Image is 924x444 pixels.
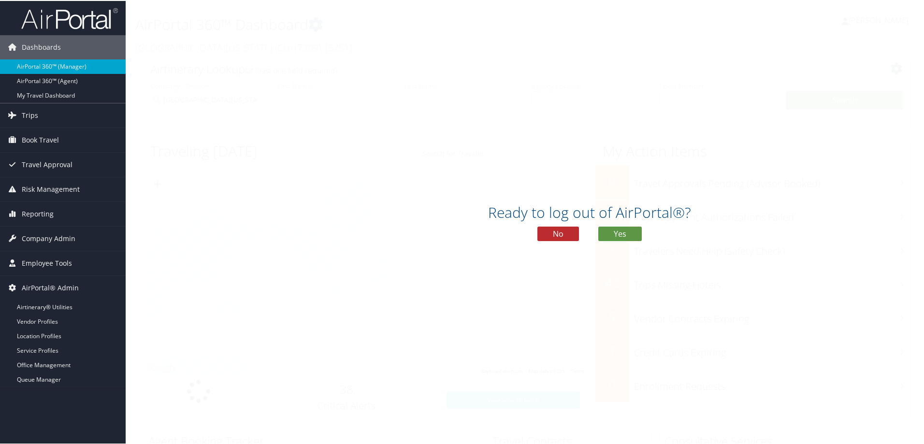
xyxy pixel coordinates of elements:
[21,6,118,29] img: airportal-logo.png
[22,152,72,176] span: Travel Approval
[22,201,54,225] span: Reporting
[22,34,61,58] span: Dashboards
[22,226,75,250] span: Company Admin
[598,226,642,240] button: Yes
[22,127,59,151] span: Book Travel
[22,250,72,274] span: Employee Tools
[22,176,80,201] span: Risk Management
[537,226,579,240] button: No
[22,275,79,299] span: AirPortal® Admin
[22,102,38,127] span: Trips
